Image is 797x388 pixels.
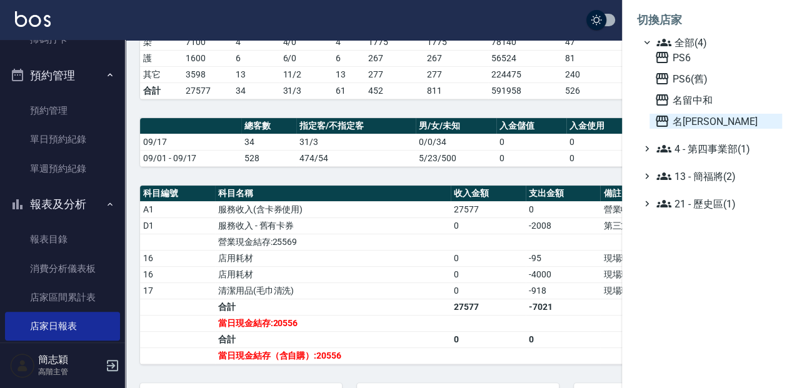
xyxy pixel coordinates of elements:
span: 13 - 簡福將(2) [656,169,777,184]
li: 切換店家 [637,5,782,35]
span: PS6 [654,50,777,65]
span: 名留中和 [654,92,777,107]
span: 21 - 歷史區(1) [656,196,777,211]
span: 4 - 第四事業部(1) [656,141,777,156]
span: 全部(4) [656,35,777,50]
span: 名[PERSON_NAME] [654,114,777,129]
span: PS6(舊) [654,71,777,86]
